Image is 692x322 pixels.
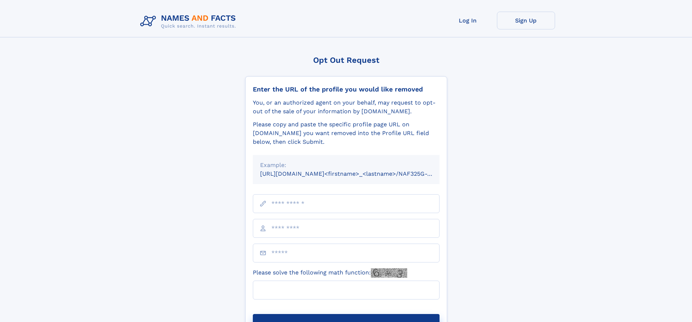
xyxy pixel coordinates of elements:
[253,120,440,146] div: Please copy and paste the specific profile page URL on [DOMAIN_NAME] you want removed into the Pr...
[260,161,432,170] div: Example:
[245,56,447,65] div: Opt Out Request
[497,12,555,29] a: Sign Up
[137,12,242,31] img: Logo Names and Facts
[439,12,497,29] a: Log In
[253,85,440,93] div: Enter the URL of the profile you would like removed
[260,170,453,177] small: [URL][DOMAIN_NAME]<firstname>_<lastname>/NAF325G-xxxxxxxx
[253,98,440,116] div: You, or an authorized agent on your behalf, may request to opt-out of the sale of your informatio...
[253,268,407,278] label: Please solve the following math function:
